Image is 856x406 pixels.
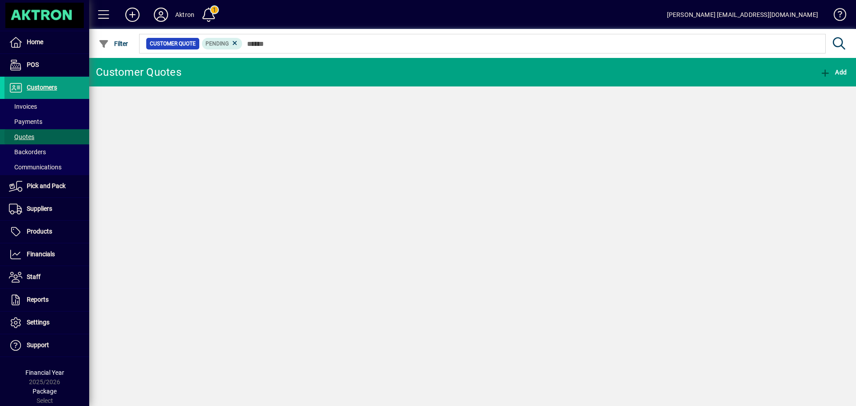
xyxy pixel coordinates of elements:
span: Filter [99,40,128,47]
span: Add [820,69,847,76]
span: POS [27,61,39,68]
a: Communications [4,160,89,175]
span: Pick and Pack [27,182,66,189]
a: Financials [4,243,89,266]
span: Support [27,341,49,349]
span: Backorders [9,148,46,156]
span: Staff [27,273,41,280]
a: Settings [4,312,89,334]
button: Add [818,64,849,80]
span: Customers [27,84,57,91]
button: Add [118,7,147,23]
a: Invoices [4,99,89,114]
div: Aktron [175,8,194,22]
span: Suppliers [27,205,52,212]
span: Reports [27,296,49,303]
span: Products [27,228,52,235]
div: Customer Quotes [96,65,181,79]
a: Pick and Pack [4,175,89,197]
a: Quotes [4,129,89,144]
a: Knowledge Base [827,2,845,31]
span: Pending [206,41,229,47]
span: Settings [27,319,49,326]
a: Backorders [4,144,89,160]
span: Quotes [9,133,34,140]
a: Staff [4,266,89,288]
a: Suppliers [4,198,89,220]
a: Products [4,221,89,243]
div: [PERSON_NAME] [EMAIL_ADDRESS][DOMAIN_NAME] [667,8,818,22]
a: Payments [4,114,89,129]
a: Home [4,31,89,53]
button: Profile [147,7,175,23]
span: Payments [9,118,42,125]
a: Reports [4,289,89,311]
span: Invoices [9,103,37,110]
a: POS [4,54,89,76]
button: Filter [96,36,131,52]
span: Home [27,38,43,45]
span: Package [33,388,57,395]
span: Customer Quote [150,39,196,48]
span: Financial Year [25,369,64,376]
span: Communications [9,164,62,171]
span: Financials [27,250,55,258]
mat-chip: Pending Status: Pending [202,38,243,49]
a: Support [4,334,89,357]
